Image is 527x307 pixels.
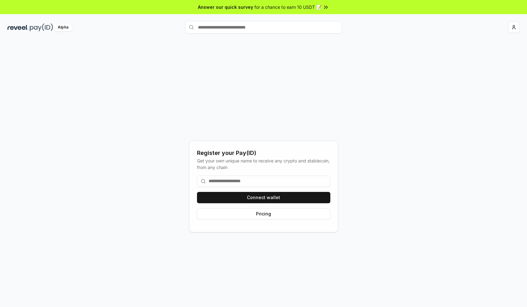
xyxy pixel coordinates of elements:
[198,4,253,10] span: Answer our quick survey
[197,208,330,220] button: Pricing
[197,149,330,157] div: Register your Pay(ID)
[8,24,29,31] img: reveel_dark
[30,24,53,31] img: pay_id
[54,24,72,31] div: Alpha
[197,157,330,171] div: Get your own unique name to receive any crypto and stablecoin, from any chain
[197,192,330,203] button: Connect wallet
[254,4,322,10] span: for a chance to earn 10 USDT 📝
